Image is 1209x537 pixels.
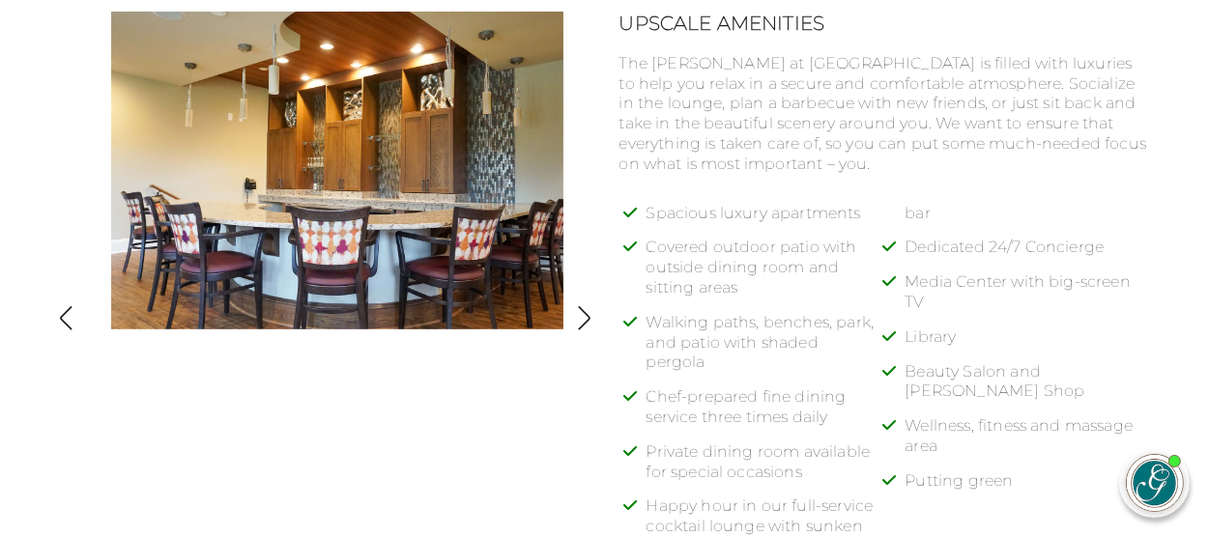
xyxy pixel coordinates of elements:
li: Spacious luxury apartments [647,204,890,239]
li: Wellness, fitness and massage area [905,416,1148,471]
li: Dedicated 24/7 Concierge [905,238,1148,272]
li: Chef-prepared fine dining service three times daily [647,387,890,442]
li: Private dining room available for special occasions [647,442,890,497]
img: avatar [1127,455,1183,511]
button: Show next [571,305,597,335]
li: Media Center with big-screen TV [905,272,1148,327]
li: Walking paths, benches, park, and patio with shaded pergola [647,313,890,387]
li: Covered outdoor patio with outside dining room and sitting areas [647,238,890,312]
li: Putting green [905,471,1148,506]
p: The [PERSON_NAME] at [GEOGRAPHIC_DATA] is filled with luxuries to help you relax in a secure and ... [619,54,1149,175]
li: Beauty Salon and [PERSON_NAME] Shop [905,362,1148,417]
h2: Upscale Amenities [619,12,1149,35]
img: Show previous [53,305,79,331]
li: Library [905,327,1148,362]
img: Show next [571,305,597,331]
button: Show previous [53,305,79,335]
